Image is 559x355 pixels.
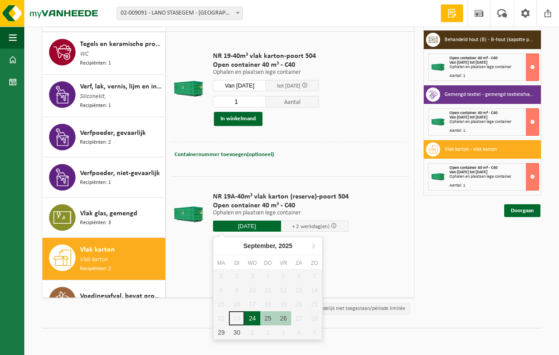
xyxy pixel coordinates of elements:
span: Verfpoeder, niet-gevaarlijk [80,168,160,179]
span: tot [DATE] [277,83,300,89]
div: ma [213,259,229,267]
span: Recipiënten: 1 [80,59,111,68]
strong: Van [DATE] tot [DATE] [449,115,487,120]
p: Ophalen en plaatsen lege container [213,210,349,216]
li: Tijdelijk niet toegestaan/période limitée [311,303,410,315]
span: + 2 werkdag(en) [292,224,330,229]
h3: Vlak karton - vlak karton [445,142,497,157]
div: vr [276,259,291,267]
span: Containernummer toevoegen(optioneel) [175,152,274,157]
input: Selecteer datum [213,80,266,91]
span: Vlak karton [80,255,108,265]
h3: Behandeld hout (B) - B-hout (kapotte paletten) [445,33,535,47]
input: Selecteer datum [213,221,281,232]
div: 30 [229,325,244,340]
span: Aantal [266,96,319,107]
span: Open container 40 m³ - C40 [449,165,498,170]
div: 24 [244,311,260,325]
span: Tegels en keramische producten [80,39,163,50]
strong: Van [DATE] tot [DATE] [449,170,487,175]
div: 1 [244,325,260,340]
span: Open container 40 m³ - C40 [449,111,498,115]
div: di [229,259,244,267]
div: do [260,259,276,267]
div: wo [244,259,260,267]
span: Recipiënten: 2 [80,138,111,147]
div: Aantal: 1 [449,129,539,133]
span: Recipiënten: 2 [80,265,111,273]
button: Vlak glas, gemengd Recipiënten: 3 [42,198,166,238]
button: Voedingsafval, bevat producten van dierlijke oorsprong, onverpakt, categorie 3 [42,280,166,320]
div: September, [240,239,296,253]
span: Open container 40 m³ - C40 [213,61,319,69]
button: Containernummer toevoegen(optioneel) [174,149,275,161]
button: Verfpoeder, niet-gevaarlijk Recipiënten: 1 [42,157,166,198]
div: Aantal: 1 [449,74,539,78]
div: 2 [260,325,276,340]
div: 25 [260,311,276,325]
span: Open container 40 m³ - C40 [213,201,349,210]
button: Vlak karton Vlak karton Recipiënten: 2 [42,238,166,280]
span: WC [80,50,88,59]
span: Recipiënten: 1 [80,179,111,187]
strong: Van [DATE] tot [DATE] [449,60,487,65]
div: 29 [213,325,229,340]
button: Tegels en keramische producten WC Recipiënten: 1 [42,32,166,75]
span: Verfpoeder, gevaarlijk [80,128,146,138]
div: za [291,259,307,267]
div: 3 [276,325,291,340]
span: NR 19A-40m³ vlak karton (reserve)-poort 504 [213,192,349,201]
button: In winkelmand [214,112,262,126]
span: Voedingsafval, bevat producten van dierlijke oorsprong, onverpakt, categorie 3 [80,291,163,302]
span: Open container 40 m³ - C40 [449,56,498,61]
div: Ophalen en plaatsen lege container [449,175,539,179]
div: Aantal: 1 [449,183,539,188]
a: Doorgaan [504,204,540,217]
div: 26 [276,311,291,325]
span: Vlak glas, gemengd [80,208,137,219]
h3: Gemengd textiel - gemengd textielafval (HCA) [445,88,535,102]
div: Ophalen en plaatsen lege container [449,120,539,124]
button: Verf, lak, vernis, lijm en inkt, industrieel in kleinverpakking Siliconekit, Recipiënten: 1 [42,75,166,117]
span: 02-009091 - LANO STASEGEM - HARELBEKE [117,7,242,19]
span: Verf, lak, vernis, lijm en inkt, industrieel in kleinverpakking [80,81,163,92]
span: Siliconekit, [80,92,106,102]
div: zo [307,259,322,267]
span: Vlak karton [80,244,115,255]
i: 2025 [278,243,292,249]
span: 02-009091 - LANO STASEGEM - HARELBEKE [117,7,243,20]
span: Recipiënten: 1 [80,102,111,110]
p: Ophalen en plaatsen lege container [213,69,319,76]
span: NR 19-40m³ vlak karton-poort 504 [213,52,319,61]
div: Ophalen en plaatsen lege container [449,65,539,69]
span: Recipiënten: 3 [80,219,111,227]
button: Verfpoeder, gevaarlijk Recipiënten: 2 [42,117,166,157]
